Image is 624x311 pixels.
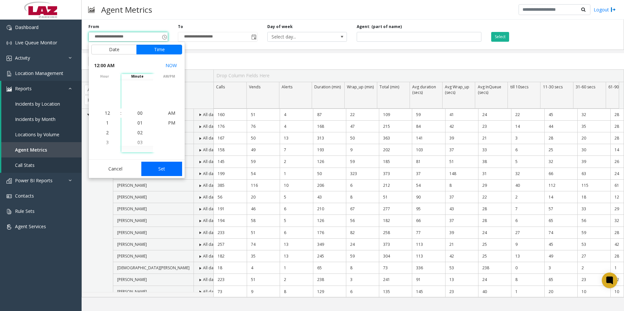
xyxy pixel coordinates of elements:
[247,109,280,121] td: 51
[577,274,610,286] td: 23
[85,85,144,95] span: AgentDisplayName
[247,180,280,191] td: 116
[379,250,412,262] td: 304
[510,84,528,90] span: till 10secs
[15,193,34,199] span: Contacts
[247,144,280,156] td: 49
[15,131,59,138] span: Locations by Volume
[1,142,82,157] a: Agent Metrics
[15,55,30,61] span: Activity
[313,191,346,203] td: 43
[268,32,331,41] span: Select day...
[379,262,412,274] td: 73
[478,109,511,121] td: 24
[445,250,478,262] td: 42
[1,81,82,96] a: Reports
[577,191,610,203] td: 18
[15,162,35,168] span: Call Stats
[412,84,436,95] span: Avg duration (secs)
[280,250,313,262] td: 13
[15,116,55,122] span: Incidents by Month
[7,209,12,214] img: 'icon'
[216,84,225,90] span: Calls
[346,132,379,144] td: 50
[445,203,478,215] td: 43
[511,262,544,274] td: 0
[511,180,544,191] td: 40
[511,168,544,180] td: 32
[544,250,577,262] td: 49
[412,168,445,180] td: 37
[214,109,247,121] td: 160
[412,156,445,168] td: 81
[137,110,143,116] span: 00
[379,156,412,168] td: 185
[117,230,147,235] span: [PERSON_NAME]
[280,262,313,274] td: 1
[445,144,478,156] td: 37
[7,224,12,230] img: 'icon'
[203,206,219,212] span: All dates
[544,203,577,215] td: 57
[412,109,445,121] td: 59
[412,227,445,239] td: 77
[544,191,577,203] td: 14
[544,286,577,298] td: 20
[216,72,270,79] span: Drop Column Fields Here
[249,84,260,90] span: Vends
[168,120,175,126] span: PM
[478,191,511,203] td: 22
[577,215,610,227] td: 56
[445,168,478,180] td: 148
[511,250,544,262] td: 13
[346,239,379,250] td: 24
[117,194,147,200] span: [PERSON_NAME]
[313,250,346,262] td: 245
[346,227,379,239] td: 82
[247,274,280,286] td: 51
[445,286,478,298] td: 23
[117,289,147,294] span: [PERSON_NAME]
[280,109,313,121] td: 4
[137,120,143,126] span: 01
[412,180,445,191] td: 54
[577,227,610,239] td: 59
[478,274,511,286] td: 24
[89,74,120,79] span: hour
[445,227,478,239] td: 39
[247,156,280,168] td: 59
[247,132,280,144] td: 50
[117,218,147,223] span: [PERSON_NAME]
[445,239,478,250] td: 21
[478,262,511,274] td: 238
[137,139,143,145] span: 03
[346,203,379,215] td: 67
[594,6,616,13] a: Logout
[543,84,563,90] span: 11-30 secs
[280,144,313,156] td: 7
[247,262,280,274] td: 4
[313,239,346,250] td: 349
[280,203,313,215] td: 6
[7,86,12,92] img: 'icon'
[576,84,595,90] span: 31-60 secs
[412,274,445,286] td: 91
[15,101,60,107] span: Incidents by Location
[346,109,379,121] td: 22
[511,132,544,144] td: 3
[412,121,445,132] td: 84
[346,156,379,168] td: 59
[412,203,445,215] td: 95
[203,230,219,235] span: All dates
[15,70,63,76] span: Location Management
[15,223,46,230] span: Agent Services
[214,180,247,191] td: 385
[313,156,346,168] td: 126
[511,286,544,298] td: 1
[313,227,346,239] td: 176
[203,171,219,176] span: All dates
[511,239,544,250] td: 9
[445,215,478,227] td: 37
[214,191,247,203] td: 56
[98,2,155,18] h3: Agent Metrics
